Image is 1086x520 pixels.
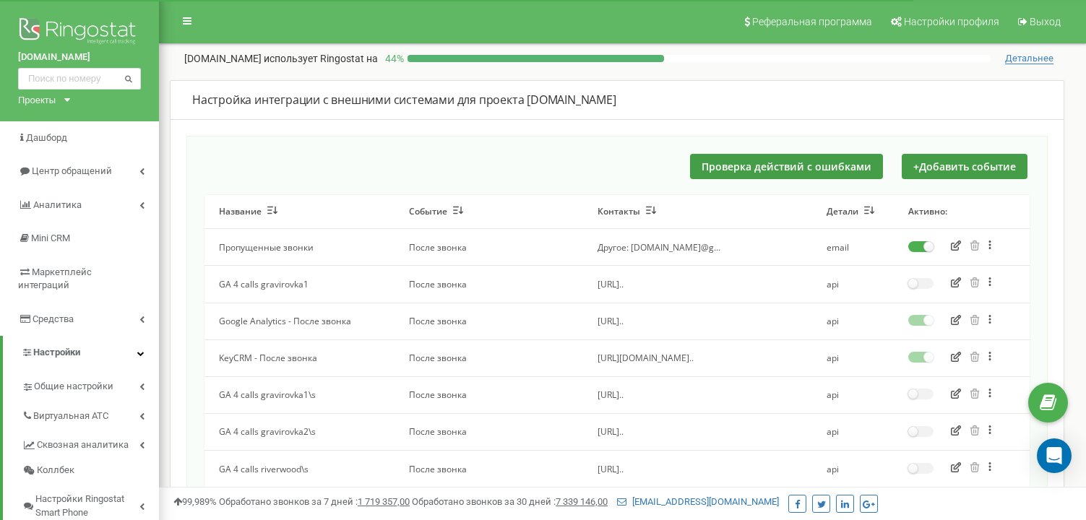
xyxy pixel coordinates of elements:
[22,370,159,399] a: Общие настройки
[395,339,583,376] td: После звонка
[26,132,67,143] span: Дашборд
[690,154,883,179] button: Проверка действий с ошибками
[1037,438,1072,473] div: Open Intercom Messenger
[264,53,378,64] span: использует Ringostat на
[184,51,378,66] p: [DOMAIN_NAME]
[33,199,82,210] span: Аналитика
[812,266,894,303] td: api
[827,206,874,217] button: Детали
[33,347,80,357] span: Настройки
[22,458,159,483] a: Коллбек
[395,229,583,266] td: После звонка
[18,14,141,51] img: Ringostat logo
[204,229,395,266] td: Пропущенные звонки
[812,229,894,266] td: email
[598,315,624,327] span: [URL]..
[33,409,108,423] span: Виртуальная АТС
[37,438,129,452] span: Сквозная аналитика
[3,336,159,370] a: Настройки
[395,413,583,450] td: После звонка
[18,93,56,107] div: Проекты
[752,16,872,27] span: Реферальная программа
[617,496,779,507] a: [EMAIL_ADDRESS][DOMAIN_NAME]
[204,376,395,413] td: GA 4 calls gravirovka1\s
[35,493,139,519] span: Настройки Ringostat Smart Phone
[598,278,624,290] span: [URL]..
[395,266,583,303] td: После звонка
[22,428,159,458] a: Сквозная аналитика
[598,389,624,401] span: [URL]..
[598,206,656,217] button: Контакты
[598,463,624,475] span: [URL]..
[31,233,70,243] span: Mini CRM
[204,413,395,450] td: GA 4 calls gravirovka2\s
[412,496,608,507] span: Обработано звонков за 30 дней :
[204,339,395,376] td: KeyCRM - После звонка
[395,451,583,487] td: После звонка
[598,241,720,253] span: Другое: [DOMAIN_NAME]@g...
[812,303,894,339] td: api
[409,206,463,217] button: Событие
[204,266,395,303] td: GA 4 calls gravirovka1
[395,303,583,339] td: После звонка
[1005,53,1053,64] span: Детальнее
[395,376,583,413] td: После звонка
[204,451,395,487] td: GA 4 calls riverwood\s
[812,413,894,450] td: api
[18,266,92,291] span: Маркетплейс интеграций
[556,496,608,507] u: 7 339 146,00
[37,464,74,477] span: Коллбек
[1030,16,1061,27] span: Выход
[598,425,624,438] span: [URL]..
[32,165,112,176] span: Центр обращений
[378,51,408,66] p: 44 %
[358,496,410,507] u: 1 719 357,00
[22,399,159,429] a: Виртуальная АТС
[33,313,74,324] span: Средства
[204,303,395,339] td: Google Analytics - После звонка
[812,339,894,376] td: api
[904,16,999,27] span: Настройки профиля
[173,496,217,507] span: 99,989%
[219,496,410,507] span: Обработано звонков за 7 дней :
[219,206,277,217] button: Название
[902,154,1027,179] button: +Добавить событие
[908,206,947,217] button: Активно:
[18,51,141,64] a: [DOMAIN_NAME]
[812,376,894,413] td: api
[192,92,1042,108] div: Настройка интеграции с внешними системами для проекта [DOMAIN_NAME]
[598,352,694,364] span: [URL][DOMAIN_NAME]..
[812,451,894,487] td: api
[34,380,113,394] span: Общие настройки
[18,68,141,90] input: Поиск по номеру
